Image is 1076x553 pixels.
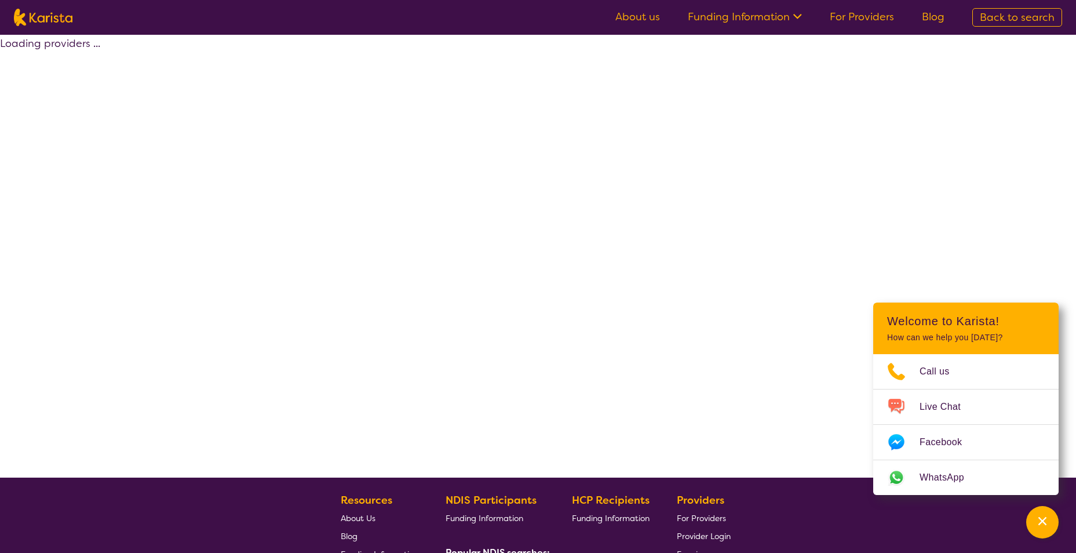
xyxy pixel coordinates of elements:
[980,10,1055,24] span: Back to search
[341,527,418,545] a: Blog
[920,363,964,380] span: Call us
[677,509,731,527] a: For Providers
[341,513,375,523] span: About Us
[572,513,650,523] span: Funding Information
[14,9,72,26] img: Karista logo
[677,493,724,507] b: Providers
[572,493,650,507] b: HCP Recipients
[972,8,1062,27] a: Back to search
[873,460,1059,495] a: Web link opens in a new tab.
[830,10,894,24] a: For Providers
[341,493,392,507] b: Resources
[615,10,660,24] a: About us
[677,527,731,545] a: Provider Login
[341,531,358,541] span: Blog
[341,509,418,527] a: About Us
[887,333,1045,343] p: How can we help you [DATE]?
[688,10,802,24] a: Funding Information
[446,513,523,523] span: Funding Information
[873,354,1059,495] ul: Choose channel
[920,434,976,451] span: Facebook
[887,314,1045,328] h2: Welcome to Karista!
[572,509,650,527] a: Funding Information
[873,303,1059,495] div: Channel Menu
[446,493,537,507] b: NDIS Participants
[446,509,545,527] a: Funding Information
[920,398,975,416] span: Live Chat
[677,531,731,541] span: Provider Login
[922,10,944,24] a: Blog
[920,469,978,486] span: WhatsApp
[677,513,726,523] span: For Providers
[1026,506,1059,539] button: Channel Menu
